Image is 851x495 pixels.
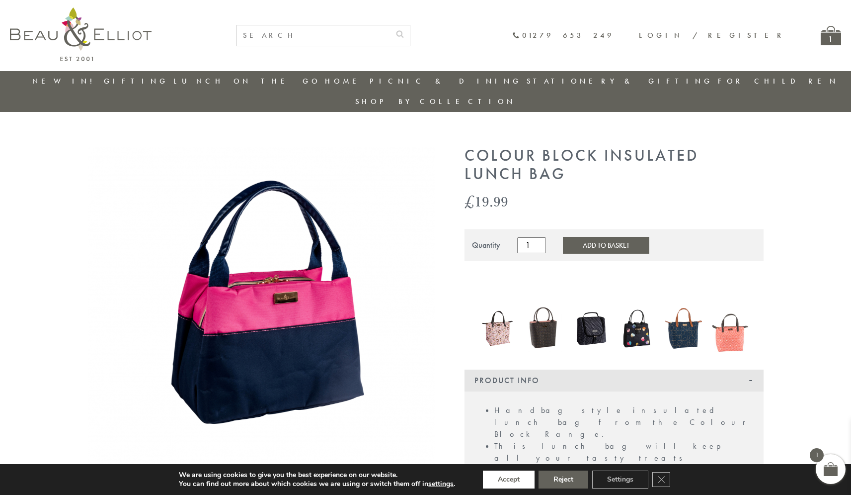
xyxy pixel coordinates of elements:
[639,30,786,40] a: Login / Register
[718,76,839,86] a: For Children
[821,26,841,45] a: 1
[237,25,390,46] input: SEARCH
[512,31,614,40] a: 01279 653 249
[10,7,152,61] img: logo
[173,76,320,86] a: Lunch On The Go
[479,304,516,352] img: Boho Luxury Insulated Lunch Bag
[494,440,754,476] li: This lunch bag will keep all your tasty treats fresh for you.
[592,471,648,489] button: Settings
[615,267,766,291] iframe: Secure express checkout frame
[494,404,754,440] li: Handbag style insulated lunch bag from the Colour Block Range.
[563,237,649,254] button: Add to Basket
[464,370,764,392] div: Product Info
[483,471,535,489] button: Accept
[32,76,99,86] a: New in!
[810,448,824,462] span: 1
[88,147,436,495] img: Colour Block Luxury Insulated Lunch Bag by Beau and Elliot
[104,76,168,86] a: Gifting
[526,304,562,354] a: Dove Insulated Lunch Bag
[572,304,609,352] img: Manhattan Larger Lunch Bag
[539,471,588,489] button: Reject
[464,191,508,211] bdi: 19.99
[479,304,516,354] a: Boho Luxury Insulated Lunch Bag
[355,97,516,106] a: Shop by collection
[712,304,749,352] img: Insulated 7L Luxury Lunch Bag
[712,304,749,354] a: Insulated 7L Luxury Lunch Bag
[472,241,500,250] div: Quantity
[428,480,454,489] button: settings
[325,76,365,86] a: Home
[665,304,702,353] img: Navy 7L Luxury Insulated Lunch Bag
[463,267,614,291] iframe: Secure express checkout frame
[370,76,522,86] a: Picnic & Dining
[527,76,713,86] a: Stationery & Gifting
[619,307,656,352] a: Emily Heart Insulated Lunch Bag
[619,307,656,350] img: Emily Heart Insulated Lunch Bag
[464,147,764,184] h1: Colour Block Insulated Lunch Bag
[464,191,474,211] span: £
[179,480,455,489] p: You can find out more about which cookies we are using or switch them off in .
[652,472,670,487] button: Close GDPR Cookie Banner
[526,304,562,352] img: Dove Insulated Lunch Bag
[572,304,609,354] a: Manhattan Larger Lunch Bag
[517,237,546,253] input: Product quantity
[179,471,455,480] p: We are using cookies to give you the best experience on our website.
[665,304,702,355] a: Navy 7L Luxury Insulated Lunch Bag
